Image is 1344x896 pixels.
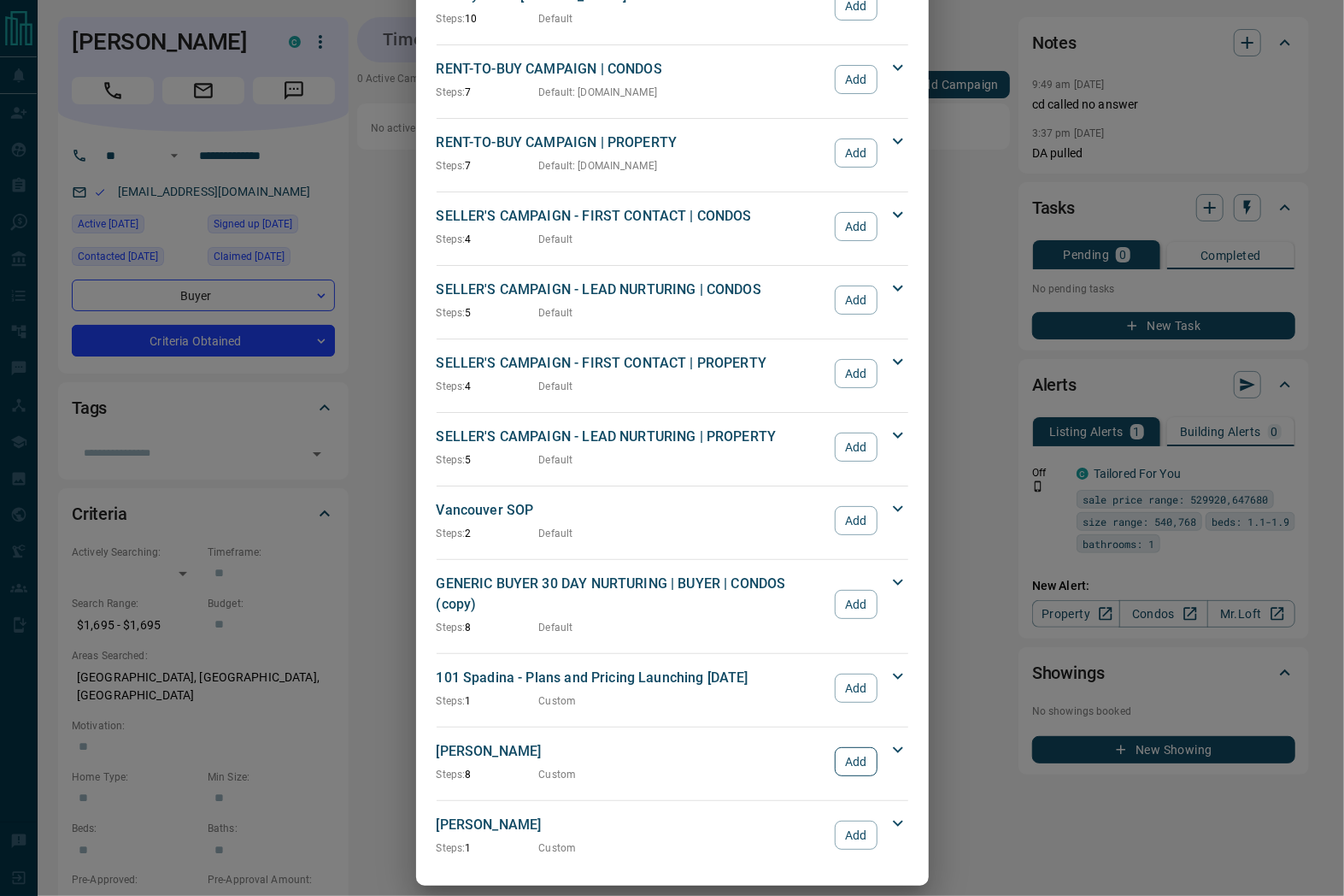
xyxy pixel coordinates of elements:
button: Add [835,590,877,619]
p: Custom [539,767,577,782]
span: Steps: [437,380,466,392]
p: Default : [DOMAIN_NAME] [539,158,658,174]
p: [PERSON_NAME] [437,741,827,762]
span: Steps: [437,233,466,245]
p: Default [539,232,573,247]
p: 4 [437,232,539,247]
p: RENT-TO-BUY CAMPAIGN | CONDOS [437,59,827,80]
button: Add [835,506,877,535]
p: 1 [437,693,539,709]
button: Add [835,359,877,388]
span: Steps: [437,160,466,172]
p: 2 [437,526,539,541]
button: Add [835,674,877,703]
p: Default [539,305,573,321]
div: RENT-TO-BUY CAMPAIGN | PROPERTYSteps:7Default: [DOMAIN_NAME]Add [437,129,908,177]
span: Steps: [437,86,466,98]
p: SELLER'S CAMPAIGN - FIRST CONTACT | CONDOS [437,206,827,227]
p: Default : [DOMAIN_NAME] [539,85,658,100]
div: [PERSON_NAME]Steps:1CustomAdd [437,811,908,859]
div: SELLER'S CAMPAIGN - LEAD NURTURING | CONDOSSteps:5DefaultAdd [437,276,908,324]
p: Default [539,452,573,468]
p: 8 [437,620,539,635]
p: SELLER'S CAMPAIGN - FIRST CONTACT | PROPERTY [437,353,827,374]
div: [PERSON_NAME]Steps:8CustomAdd [437,738,908,786]
p: [PERSON_NAME] [437,815,827,835]
p: 1 [437,840,539,856]
p: Default [539,379,573,394]
span: Steps: [437,695,466,707]
p: RENT-TO-BUY CAMPAIGN | PROPERTY [437,133,827,153]
p: SELLER'S CAMPAIGN - LEAD NURTURING | PROPERTY [437,427,827,447]
p: 5 [437,452,539,468]
div: GENERIC BUYER 30 DAY NURTURING | BUYER | CONDOS (copy)Steps:8DefaultAdd [437,570,908,639]
button: Add [835,747,877,776]
span: Steps: [437,13,466,25]
div: SELLER'S CAMPAIGN - FIRST CONTACT | PROPERTYSteps:4DefaultAdd [437,350,908,398]
p: Custom [539,693,577,709]
span: Steps: [437,622,466,634]
div: Vancouver SOPSteps:2DefaultAdd [437,497,908,545]
button: Add [835,821,877,850]
div: SELLER'S CAMPAIGN - LEAD NURTURING | PROPERTYSteps:5DefaultAdd [437,423,908,471]
span: Steps: [437,842,466,854]
button: Add [835,65,877,94]
p: 7 [437,158,539,174]
p: 10 [437,11,539,27]
button: Add [835,212,877,241]
div: RENT-TO-BUY CAMPAIGN | CONDOSSteps:7Default: [DOMAIN_NAME]Add [437,56,908,103]
span: Steps: [437,528,466,539]
p: GENERIC BUYER 30 DAY NURTURING | BUYER | CONDOS (copy) [437,574,827,615]
div: SELLER'S CAMPAIGN - FIRST CONTACT | CONDOSSteps:4DefaultAdd [437,203,908,251]
p: Custom [539,840,577,856]
button: Add [835,139,877,168]
p: 101 Spadina - Plans and Pricing Launching [DATE] [437,668,827,688]
p: Default [539,620,573,635]
span: Steps: [437,769,466,781]
p: 7 [437,85,539,100]
p: 8 [437,767,539,782]
p: Vancouver SOP [437,500,827,521]
p: 5 [437,305,539,321]
p: Default [539,11,573,27]
p: 4 [437,379,539,394]
span: Steps: [437,307,466,319]
p: Default [539,526,573,541]
div: 101 Spadina - Plans and Pricing Launching [DATE]Steps:1CustomAdd [437,664,908,712]
p: SELLER'S CAMPAIGN - LEAD NURTURING | CONDOS [437,280,827,300]
span: Steps: [437,454,466,466]
button: Add [835,286,877,315]
button: Add [835,433,877,462]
